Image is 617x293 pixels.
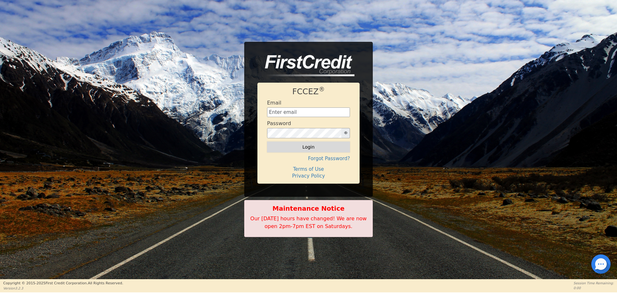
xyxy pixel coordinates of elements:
span: All Rights Reserved. [88,281,123,285]
h4: Password [267,120,291,126]
input: password [267,128,342,138]
img: logo-CMu_cnol.png [257,55,354,76]
h4: Email [267,100,281,106]
input: Enter email [267,107,350,117]
h1: FCCEZ [267,87,350,96]
p: Copyright © 2015- 2025 First Credit Corporation. [3,281,123,286]
p: 0:00 [574,286,614,290]
p: Version 3.2.3 [3,286,123,291]
h4: Privacy Policy [267,173,350,179]
span: Our [DATE] hours have changed! We are now open 2pm-7pm EST on Saturdays. [250,215,367,229]
b: Maintenance Notice [248,204,369,213]
h4: Forgot Password? [267,156,350,161]
sup: ® [319,86,325,93]
h4: Terms of Use [267,166,350,172]
button: Login [267,142,350,152]
p: Session Time Remaining: [574,281,614,286]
